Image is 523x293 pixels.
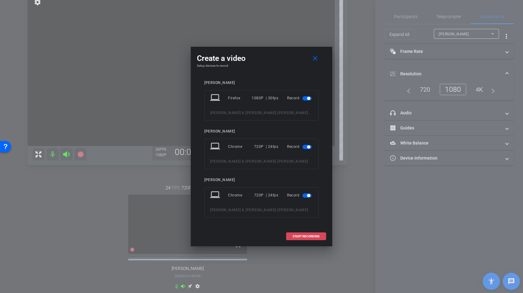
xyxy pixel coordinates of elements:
[287,141,313,152] div: Record
[277,111,308,115] span: [PERSON_NAME]
[204,178,319,182] div: [PERSON_NAME]
[254,141,278,152] div: 720P | 24fps
[276,159,278,164] span: -
[287,190,313,201] div: Record
[276,208,278,212] span: -
[276,111,278,115] span: -
[197,64,326,68] h4: Setup devices to record
[204,129,319,134] div: [PERSON_NAME]
[277,208,308,212] span: [PERSON_NAME]
[210,159,276,164] span: [PERSON_NAME] & [PERSON_NAME]
[311,55,319,62] mat-icon: close
[228,93,252,104] div: Firefox
[293,235,320,238] span: START RECORDING
[204,81,319,85] div: [PERSON_NAME]
[286,232,326,240] button: START RECORDING
[254,190,278,201] div: 720P | 24fps
[210,190,221,201] mat-icon: laptop
[277,159,308,164] span: [PERSON_NAME]
[287,93,313,104] div: Record
[228,190,254,201] div: Chrome
[228,141,254,152] div: Chrome
[210,208,276,212] span: [PERSON_NAME] & [PERSON_NAME]
[210,141,221,152] mat-icon: laptop
[210,111,276,115] span: [PERSON_NAME] & [PERSON_NAME]
[197,53,326,64] div: Create a video
[210,93,221,104] mat-icon: laptop
[252,93,278,104] div: 1080P | 30fps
